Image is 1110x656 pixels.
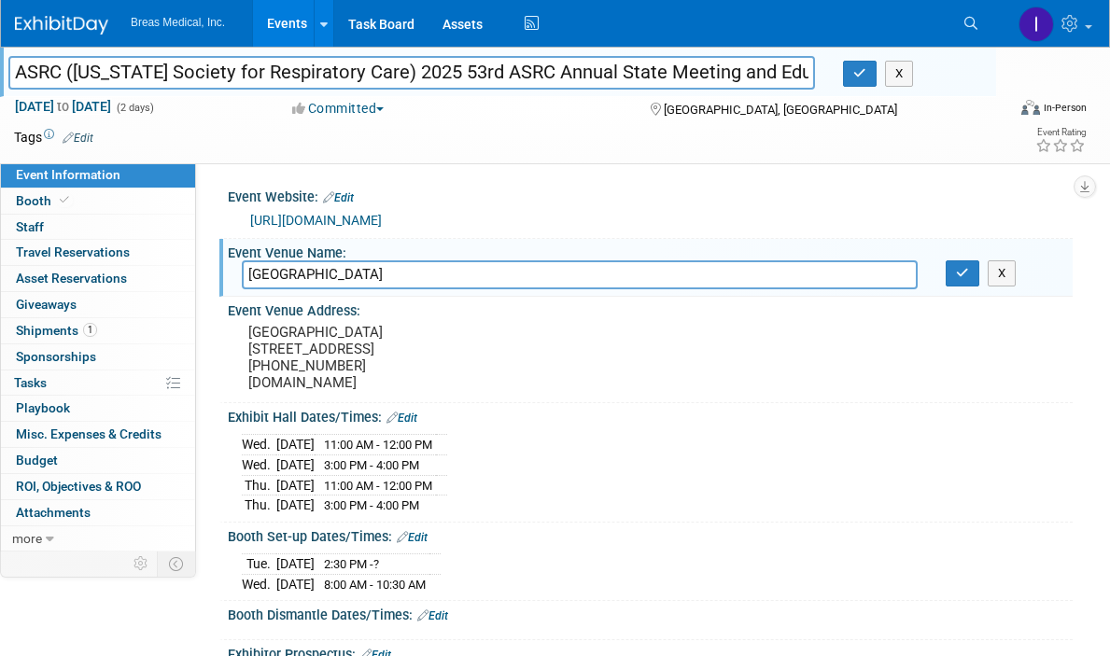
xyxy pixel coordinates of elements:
td: [DATE] [276,435,315,455]
span: [GEOGRAPHIC_DATA], [GEOGRAPHIC_DATA] [664,103,897,117]
div: Event Format [920,97,1087,125]
span: to [54,99,72,114]
div: Event Venue Address: [228,297,1073,320]
td: Toggle Event Tabs [158,551,196,576]
td: Wed. [242,435,276,455]
td: Wed. [242,574,276,593]
a: Edit [323,191,354,204]
td: [DATE] [276,455,315,476]
td: [DATE] [276,554,315,575]
div: In-Person [1043,101,1087,115]
span: Travel Reservations [16,244,130,259]
a: Booth [1,188,195,214]
a: Edit [386,412,417,425]
span: Event Information [16,167,120,182]
a: Staff [1,215,195,240]
a: Event Information [1,162,195,188]
a: Budget [1,448,195,473]
span: 3:00 PM - 4:00 PM [324,458,419,472]
div: Booth Set-up Dates/Times: [228,523,1073,547]
a: Tasks [1,370,195,396]
a: Shipments1 [1,318,195,343]
span: Breas Medical, Inc. [131,16,225,29]
img: ExhibitDay [15,16,108,35]
span: 3:00 PM - 4:00 PM [324,498,419,512]
span: Giveaways [16,297,77,312]
span: Booth [16,193,73,208]
a: more [1,526,195,551]
span: [DATE] [DATE] [14,98,112,115]
td: Thu. [242,495,276,515]
span: 11:00 AM - 12:00 PM [324,438,432,452]
pre: [GEOGRAPHIC_DATA] [STREET_ADDRESS] [PHONE_NUMBER] [DOMAIN_NAME] [248,324,559,391]
div: Exhibit Hall Dates/Times: [228,403,1073,427]
div: Event Rating [1035,128,1086,137]
td: [DATE] [276,495,315,515]
span: Tasks [14,375,47,390]
td: Personalize Event Tab Strip [125,551,158,576]
span: Misc. Expenses & Credits [16,426,162,441]
button: Committed [286,99,391,118]
span: 2:30 PM - [324,557,379,571]
span: Budget [16,453,58,468]
a: Sponsorships [1,344,195,370]
span: Staff [16,219,44,234]
a: Travel Reservations [1,240,195,265]
img: Inga Dolezar [1019,7,1054,42]
td: Wed. [242,455,276,476]
span: Playbook [16,400,70,415]
div: Event Venue Name: [228,239,1073,262]
span: 8:00 AM - 10:30 AM [324,578,426,592]
button: X [885,61,914,87]
a: Edit [63,132,93,145]
img: Format-Inperson.png [1021,100,1040,115]
a: Edit [417,609,448,622]
a: Asset Reservations [1,266,195,291]
span: (2 days) [115,102,154,114]
td: Thu. [242,475,276,495]
span: Asset Reservations [16,271,127,286]
span: ? [373,557,379,571]
a: [URL][DOMAIN_NAME] [250,213,382,228]
a: Edit [397,531,428,544]
a: Attachments [1,500,195,525]
a: Playbook [1,396,195,421]
td: Tags [14,128,93,147]
span: Shipments [16,323,97,338]
i: Booth reservation complete [60,195,69,205]
span: 11:00 AM - 12:00 PM [324,479,432,493]
a: ROI, Objectives & ROO [1,474,195,499]
span: Attachments [16,505,91,520]
div: Event Website: [228,183,1073,207]
td: [DATE] [276,574,315,593]
span: ROI, Objectives & ROO [16,479,141,494]
td: Tue. [242,554,276,575]
div: Booth Dismantle Dates/Times: [228,601,1073,625]
span: Sponsorships [16,349,96,364]
a: Misc. Expenses & Credits [1,422,195,447]
span: 1 [83,323,97,337]
a: Giveaways [1,292,195,317]
button: X [988,260,1017,286]
td: [DATE] [276,475,315,495]
span: more [12,531,42,546]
